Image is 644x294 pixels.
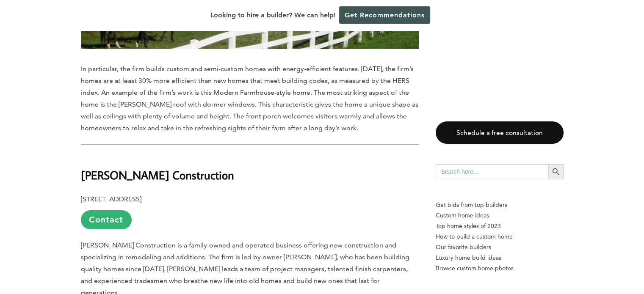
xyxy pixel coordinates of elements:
[81,210,132,229] a: Contact
[436,210,564,221] a: Custom home ideas
[436,221,564,231] a: Top home styles of 2023
[436,253,564,263] a: Luxury home build ideas
[551,167,561,176] svg: Search
[81,195,141,203] b: [STREET_ADDRESS]
[482,234,634,284] iframe: Drift Widget Chat Controller
[81,168,234,182] b: [PERSON_NAME] Construction
[436,242,564,253] a: Our favorite builders
[339,6,430,24] a: Get Recommendations
[436,121,564,144] a: Schedule a free consultation
[436,263,564,274] a: Browse custom home photos
[436,164,548,179] input: Search here...
[436,231,564,242] a: How to build a custom home
[81,65,418,132] span: In particular, the firm builds custom and semi-custom homes with energy-efficient features. [DATE...
[436,200,564,210] p: Get bids from top builders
